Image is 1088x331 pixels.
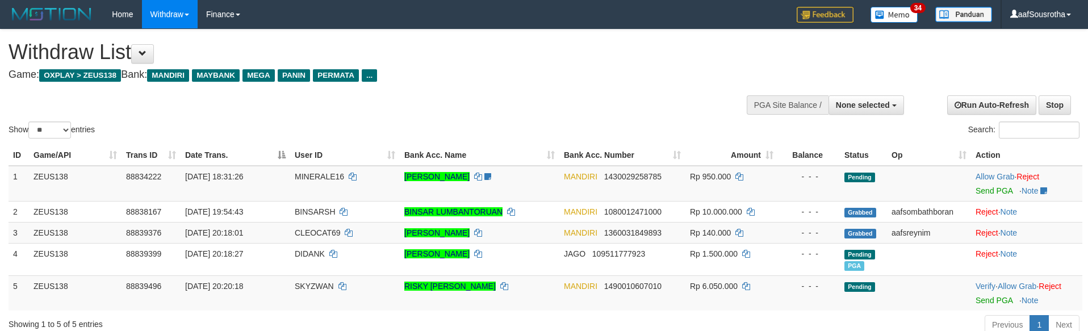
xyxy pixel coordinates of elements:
[29,145,122,166] th: Game/API: activate to sort column ascending
[887,145,971,166] th: Op: activate to sort column ascending
[844,229,876,238] span: Grabbed
[690,282,738,291] span: Rp 6.050.000
[690,249,738,258] span: Rp 1.500.000
[690,172,731,181] span: Rp 950.000
[828,95,904,115] button: None selected
[747,95,828,115] div: PGA Site Balance /
[971,243,1082,275] td: ·
[242,69,275,82] span: MEGA
[313,69,359,82] span: PERMATA
[844,208,876,217] span: Grabbed
[564,282,597,291] span: MANDIRI
[976,186,1012,195] a: Send PGA
[122,145,181,166] th: Trans ID: activate to sort column ascending
[778,145,840,166] th: Balance
[999,121,1079,139] input: Search:
[404,172,470,181] a: [PERSON_NAME]
[1001,228,1018,237] a: Note
[971,145,1082,166] th: Action
[28,121,71,139] select: Showentries
[9,121,95,139] label: Show entries
[604,282,662,291] span: Copy 1490010607010 to clipboard
[604,207,662,216] span: Copy 1080012471000 to clipboard
[797,7,853,23] img: Feedback.jpg
[185,228,243,237] span: [DATE] 20:18:01
[685,145,778,166] th: Amount: activate to sort column ascending
[935,7,992,22] img: panduan.png
[29,166,122,202] td: ZEUS138
[29,243,122,275] td: ZEUS138
[9,6,95,23] img: MOTION_logo.png
[126,172,161,181] span: 88834222
[976,172,1014,181] a: Allow Grab
[295,282,334,291] span: SKYZWAN
[844,282,875,292] span: Pending
[295,172,344,181] span: MINERALE16
[400,145,559,166] th: Bank Acc. Name: activate to sort column ascending
[976,228,998,237] a: Reject
[998,282,1036,291] a: Allow Grab
[782,206,835,217] div: - - -
[295,207,336,216] span: BINSARSH
[192,69,240,82] span: MAYBANK
[404,207,503,216] a: BINSAR LUMBANTORUAN
[976,282,995,291] a: Verify
[887,222,971,243] td: aafsreynim
[9,275,29,311] td: 5
[604,172,662,181] span: Copy 1430029258785 to clipboard
[782,227,835,238] div: - - -
[404,249,470,258] a: [PERSON_NAME]
[559,145,685,166] th: Bank Acc. Number: activate to sort column ascending
[998,282,1039,291] span: ·
[564,228,597,237] span: MANDIRI
[9,166,29,202] td: 1
[1022,296,1039,305] a: Note
[968,121,1079,139] label: Search:
[564,249,585,258] span: JAGO
[278,69,310,82] span: PANIN
[29,201,122,222] td: ZEUS138
[181,145,290,166] th: Date Trans.: activate to sort column descending
[290,145,400,166] th: User ID: activate to sort column ascending
[126,249,161,258] span: 88839399
[1016,172,1039,181] a: Reject
[836,100,890,110] span: None selected
[604,228,662,237] span: Copy 1360031849893 to clipboard
[185,172,243,181] span: [DATE] 18:31:26
[844,261,864,271] span: Marked by aafchomsokheang
[564,172,597,181] span: MANDIRI
[295,228,341,237] span: CLEOCAT69
[29,275,122,311] td: ZEUS138
[1001,249,1018,258] a: Note
[9,145,29,166] th: ID
[690,228,731,237] span: Rp 140.000
[976,296,1012,305] a: Send PGA
[295,249,325,258] span: DIDANK
[976,172,1016,181] span: ·
[126,228,161,237] span: 88839376
[404,282,496,291] a: RISKY [PERSON_NAME]
[9,201,29,222] td: 2
[9,243,29,275] td: 4
[9,314,445,330] div: Showing 1 to 5 of 5 entries
[29,222,122,243] td: ZEUS138
[782,280,835,292] div: - - -
[592,249,645,258] span: Copy 109511777923 to clipboard
[126,282,161,291] span: 88839496
[9,41,714,64] h1: Withdraw List
[147,69,189,82] span: MANDIRI
[1001,207,1018,216] a: Note
[690,207,742,216] span: Rp 10.000.000
[1022,186,1039,195] a: Note
[947,95,1036,115] a: Run Auto-Refresh
[185,249,243,258] span: [DATE] 20:18:27
[971,166,1082,202] td: ·
[9,222,29,243] td: 3
[976,207,998,216] a: Reject
[840,145,887,166] th: Status
[362,69,377,82] span: ...
[185,282,243,291] span: [DATE] 20:20:18
[1039,282,1061,291] a: Reject
[976,249,998,258] a: Reject
[126,207,161,216] span: 88838167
